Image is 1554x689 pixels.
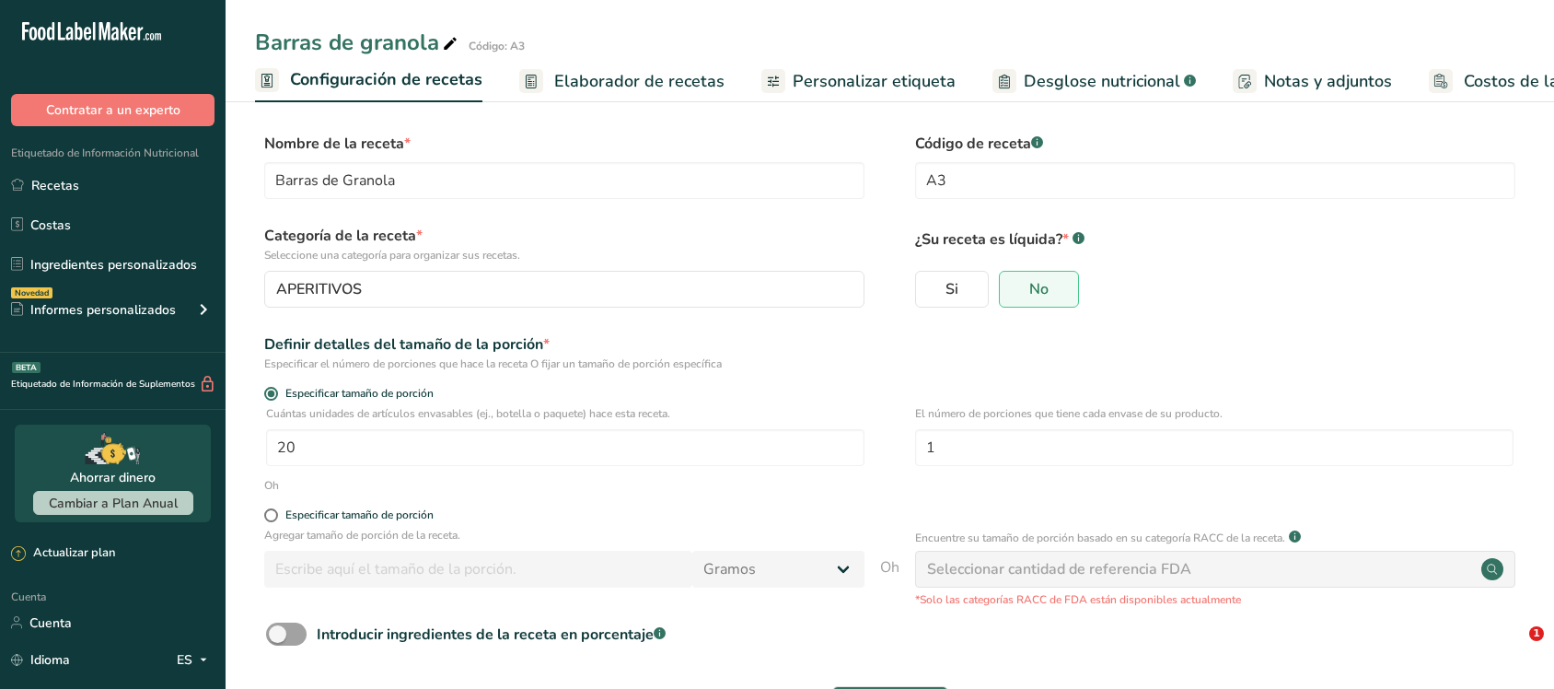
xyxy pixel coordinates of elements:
[793,70,956,92] font: Personalizar etiqueta
[264,528,460,543] font: Agregar tamaño de porción de la receta.
[927,559,1191,579] font: Seleccionar cantidad de referencia FDA
[255,59,482,103] a: Configuración de recetas
[915,406,1223,421] font: El número de porciones que tiene cada envase de su producto.
[945,279,958,299] font: Si
[915,229,1062,250] font: ¿Su receta es líquida?
[880,557,899,578] font: Oh
[469,39,525,53] font: Código: A3
[285,386,434,401] font: Especificar tamaño de porción
[264,226,416,246] font: Categoría de la receta
[11,146,199,160] font: Etiquetado de Información Nutricional
[177,651,192,669] font: ES
[266,406,670,421] font: Cuántas unidades de artículos envasables (ej., botella o paquete) hace esta receta.
[30,651,70,669] font: Idioma
[264,162,864,199] input: Escriba el nombre de su receta aquí
[264,248,520,263] font: Seleccione una categoría para organizar sus recetas.
[264,334,543,355] font: Definir detalles del tamaño de la porción
[1264,70,1392,92] font: Notas y adjuntos
[1491,626,1536,671] iframe: Chat en vivo de Intercom
[915,531,1285,545] font: Encuentre su tamaño de porción basado en su categoría RACC de la receta.
[1533,627,1540,639] font: 1
[70,469,156,486] font: Ahorrar dinero
[276,279,362,299] font: APERITIVOS
[15,287,49,298] font: Novedad
[264,478,279,493] font: Oh
[11,94,215,126] button: Contratar a un experto
[519,61,725,102] a: Elaborador de recetas
[290,68,482,90] font: Configuración de recetas
[285,508,434,522] font: Especificar tamaño de porción
[761,61,956,102] a: Personalizar etiqueta
[1024,70,1180,92] font: Desglose nutricional
[992,61,1196,102] a: Desglose nutricional
[33,544,115,561] font: Actualizar plan
[49,495,178,512] font: Cambiar a Plan Anual
[1233,61,1392,102] a: Notas y adjuntos
[1029,279,1049,299] font: No
[33,491,193,515] button: Cambiar a Plan Anual
[31,177,79,194] font: Recetas
[30,256,197,274] font: Ingredientes personalizados
[264,271,864,308] button: APERITIVOS
[317,625,654,645] font: Introducir ingredientes de la receta en porcentaje
[264,134,404,154] font: Nombre de la receta
[11,590,46,604] font: Cuenta
[11,378,195,391] font: Etiquetado de Información de Suplementos
[915,592,1241,607] font: *Solo las categorías RACC de FDA están disponibles actualmente
[915,162,1515,199] input: Escriba el código de la receta aquí
[46,101,180,119] font: Contratar a un experto
[264,356,722,371] font: Especificar el número de porciones que hace la receta O fijar un tamaño de porción específica
[29,614,72,632] font: Cuenta
[255,28,439,57] font: Barras de granola
[264,551,692,588] input: Escribe aquí el tamaño de la porción.
[16,362,37,373] font: BETA
[30,301,176,319] font: Informes personalizados
[554,70,725,92] font: Elaborador de recetas
[30,216,71,234] font: Costas
[915,134,1031,154] font: Código de receta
